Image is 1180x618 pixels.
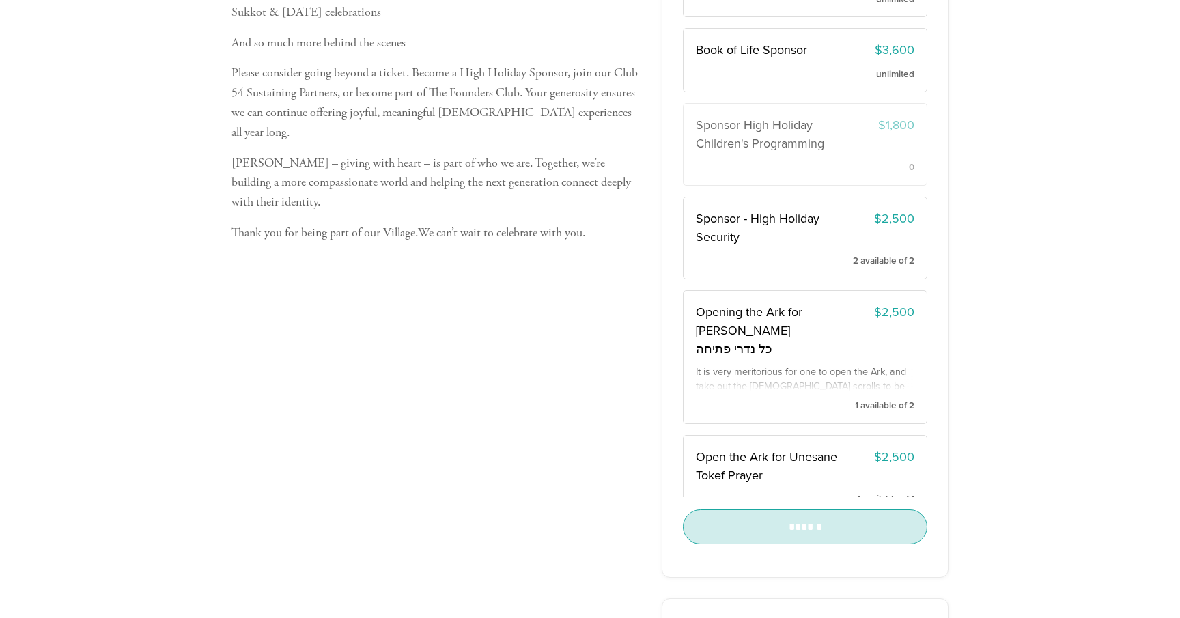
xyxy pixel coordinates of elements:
[876,69,914,80] span: unlimited
[696,340,843,359] span: כל נדרי פתיחה
[882,305,914,320] span: 2,500
[874,305,882,320] span: $
[231,3,641,23] p: Sukkot & [DATE] celebrations
[231,64,641,142] p: Please consider going beyond a ticket. Become a High Holiday Sponsor, join our Club 54 Sustaining...
[882,449,914,464] span: 2,500
[857,494,860,505] span: 1
[855,400,858,411] span: 1
[231,33,641,53] p: And so much more behind the scenes
[860,400,907,411] span: available of
[231,223,641,243] p: Thank you for being part of our Village.We can’t wait to celebrate with you.
[696,211,819,244] span: Sponsor - High Holiday Security
[696,449,837,483] span: Open the Ark for Unesane Tokef Prayer
[874,449,882,464] span: $
[874,211,882,226] span: $
[909,255,914,266] span: 2
[231,154,641,212] p: [PERSON_NAME] – giving with heart – is part of who we are. Together, we’re building a more compas...
[696,42,807,57] span: Book of Life Sponsor
[696,305,802,338] span: Opening the Ark for [PERSON_NAME]
[875,42,882,57] span: $
[882,211,914,226] span: 2,500
[882,42,914,57] span: 3,600
[860,255,907,266] span: available of
[696,365,914,391] div: It is very meritorious for one to open the Ark, and take out the [DEMOGRAPHIC_DATA]-scrolls to be...
[862,494,909,505] span: available of
[911,494,914,505] span: 1
[909,400,914,411] span: 2
[853,255,858,266] span: 2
